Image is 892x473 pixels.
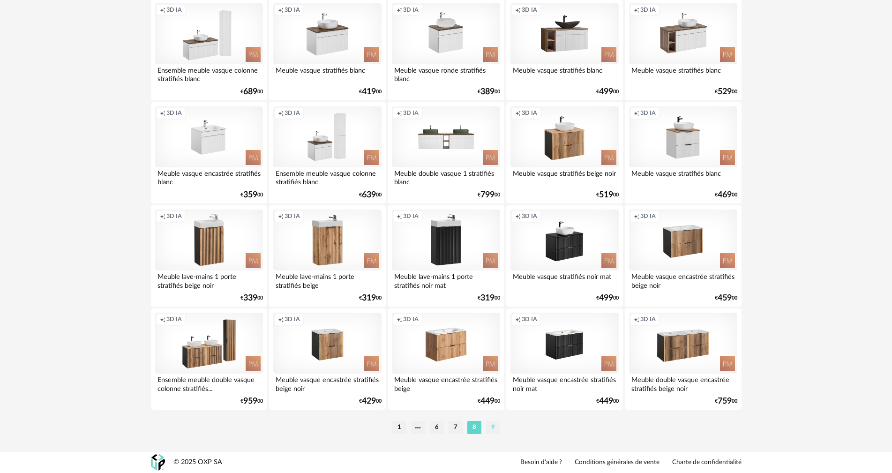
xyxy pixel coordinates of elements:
span: 3D IA [166,315,182,323]
span: Creation icon [278,212,284,220]
span: 3D IA [285,6,300,14]
a: Creation icon 3D IA Meuble vasque encastrée stratifiés noir mat €44900 [506,308,622,410]
a: Creation icon 3D IA Meuble vasque stratifiés noir mat €49900 [506,205,622,307]
div: Meuble lave-mains 1 porte stratifiés beige noir [155,270,263,289]
div: € 00 [715,295,737,301]
span: Creation icon [397,212,402,220]
span: Creation icon [515,212,521,220]
span: 319 [362,295,376,301]
span: Creation icon [160,212,165,220]
div: © 2025 OXP SA [173,458,222,467]
span: 3D IA [522,109,537,117]
div: € 00 [596,192,619,198]
span: 3D IA [640,6,656,14]
div: Meuble double vasque 1 stratifiés blanc [392,167,500,186]
li: 6 [430,421,444,434]
span: 3D IA [403,212,419,220]
div: € 00 [359,192,382,198]
span: 799 [480,192,495,198]
span: Creation icon [634,315,639,323]
img: OXP [151,454,165,471]
a: Besoin d'aide ? [520,458,562,467]
a: Creation icon 3D IA Ensemble meuble vasque colonne stratifiés blanc €63900 [269,102,385,203]
span: 3D IA [166,109,182,117]
span: Creation icon [634,109,639,117]
a: Creation icon 3D IA Meuble lave-mains 1 porte stratifiés beige noir €33900 [151,205,267,307]
span: Creation icon [397,109,402,117]
span: 499 [599,295,613,301]
span: 499 [599,89,613,95]
div: Meuble vasque stratifiés noir mat [510,270,618,289]
div: € 00 [715,398,737,405]
div: € 00 [596,295,619,301]
div: Meuble vasque ronde stratifiés blanc [392,64,500,83]
span: 3D IA [640,315,656,323]
div: Meuble vasque encastrée stratifiés beige noir [273,374,381,392]
li: 7 [449,421,463,434]
a: Creation icon 3D IA Meuble vasque encastrée stratifiés beige noir €45900 [625,205,741,307]
div: Ensemble meuble vasque colonne stratifiés blanc [155,64,263,83]
span: 3D IA [522,315,537,323]
span: 3D IA [640,212,656,220]
span: 519 [599,192,613,198]
a: Creation icon 3D IA Meuble lave-mains 1 porte stratifiés beige €31900 [269,205,385,307]
span: 319 [480,295,495,301]
a: Creation icon 3D IA Meuble double vasque 1 stratifiés blanc €79900 [388,102,504,203]
span: 3D IA [403,6,419,14]
span: 469 [718,192,732,198]
a: Creation icon 3D IA Meuble vasque encastrée stratifiés beige €44900 [388,308,504,410]
span: 449 [599,398,613,405]
span: 759 [718,398,732,405]
a: Creation icon 3D IA Meuble vasque stratifiés blanc €46900 [625,102,741,203]
div: € 00 [478,295,500,301]
div: € 00 [715,192,737,198]
span: 389 [480,89,495,95]
li: 9 [486,421,500,434]
a: Creation icon 3D IA Meuble vasque encastrée stratifiés blanc €35900 [151,102,267,203]
div: Meuble vasque stratifiés blanc [629,64,737,83]
span: Creation icon [278,315,284,323]
span: Creation icon [634,212,639,220]
a: Creation icon 3D IA Meuble vasque encastrée stratifiés beige noir €42900 [269,308,385,410]
span: Creation icon [397,6,402,14]
span: 3D IA [522,6,537,14]
div: € 00 [478,398,500,405]
span: Creation icon [278,6,284,14]
div: € 00 [478,192,500,198]
li: 8 [467,421,481,434]
div: Meuble lave-mains 1 porte stratifiés beige [273,270,381,289]
span: 3D IA [166,212,182,220]
span: 3D IA [640,109,656,117]
a: Creation icon 3D IA Meuble lave-mains 1 porte stratifiés noir mat €31900 [388,205,504,307]
span: Creation icon [278,109,284,117]
a: Creation icon 3D IA Meuble double vasque encastrée stratifiés beige noir €75900 [625,308,741,410]
div: € 00 [240,192,263,198]
div: € 00 [478,89,500,95]
div: Ensemble meuble vasque colonne stratifiés blanc [273,167,381,186]
span: Creation icon [634,6,639,14]
span: Creation icon [515,315,521,323]
span: Creation icon [515,6,521,14]
div: € 00 [240,89,263,95]
span: 529 [718,89,732,95]
span: 429 [362,398,376,405]
span: 449 [480,398,495,405]
a: Creation icon 3D IA Ensemble meuble double vasque colonne stratifiés... €95900 [151,308,267,410]
div: Meuble vasque stratifiés blanc [629,167,737,186]
div: € 00 [359,89,382,95]
div: Meuble vasque stratifiés beige noir [510,167,618,186]
a: Creation icon 3D IA Meuble vasque stratifiés beige noir €51900 [506,102,622,203]
div: Meuble vasque encastrée stratifiés beige [392,374,500,392]
span: Creation icon [160,6,165,14]
div: € 00 [359,398,382,405]
div: Meuble vasque encastrée stratifiés noir mat [510,374,618,392]
div: € 00 [596,398,619,405]
a: Conditions générales de vente [575,458,660,467]
span: 3D IA [285,212,300,220]
div: Meuble vasque stratifiés blanc [273,64,381,83]
div: € 00 [715,89,737,95]
span: 959 [243,398,257,405]
span: Creation icon [515,109,521,117]
li: 1 [392,421,406,434]
a: Charte de confidentialité [672,458,742,467]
